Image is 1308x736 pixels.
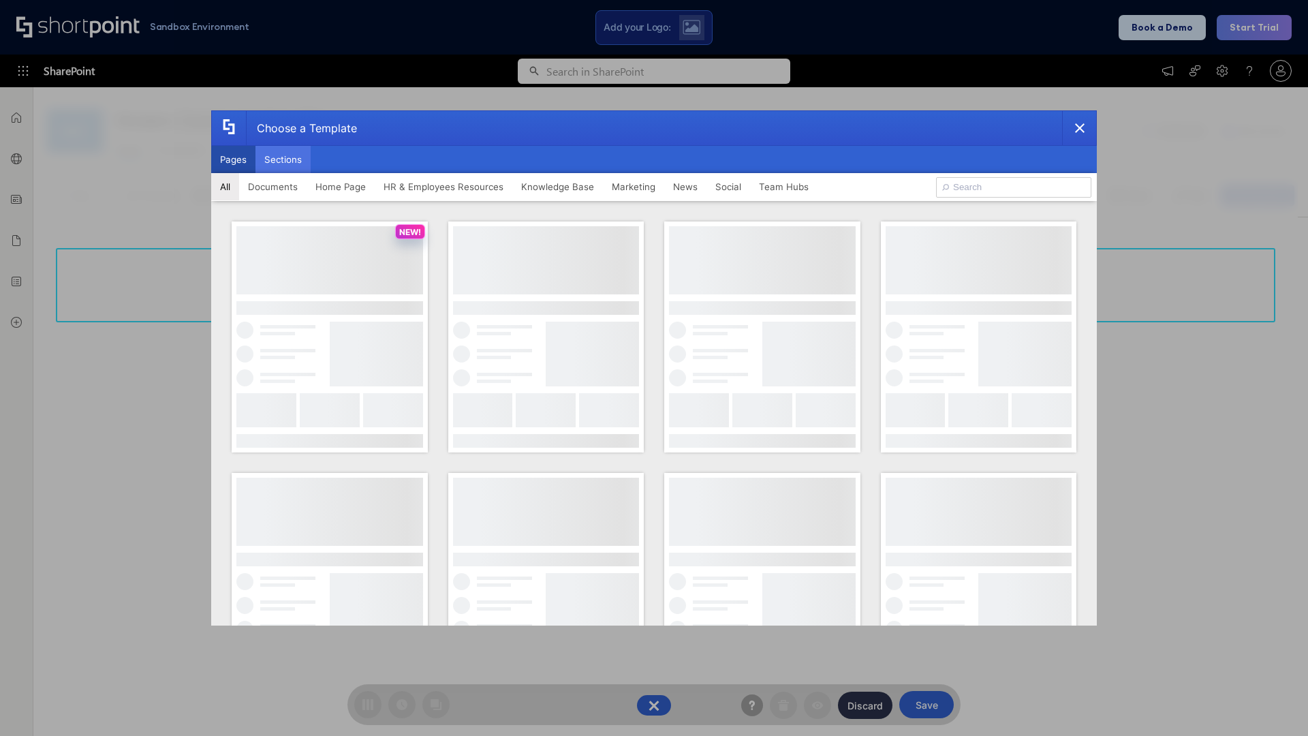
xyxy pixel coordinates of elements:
button: Social [706,173,750,200]
button: Team Hubs [750,173,817,200]
div: template selector [211,110,1097,626]
input: Search [936,177,1091,198]
iframe: Chat Widget [1240,671,1308,736]
button: Documents [239,173,307,200]
button: News [664,173,706,200]
div: Choose a Template [246,111,357,145]
button: Home Page [307,173,375,200]
button: HR & Employees Resources [375,173,512,200]
button: Pages [211,146,255,173]
button: Sections [255,146,311,173]
button: All [211,173,239,200]
button: Knowledge Base [512,173,603,200]
p: NEW! [399,227,421,237]
button: Marketing [603,173,664,200]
